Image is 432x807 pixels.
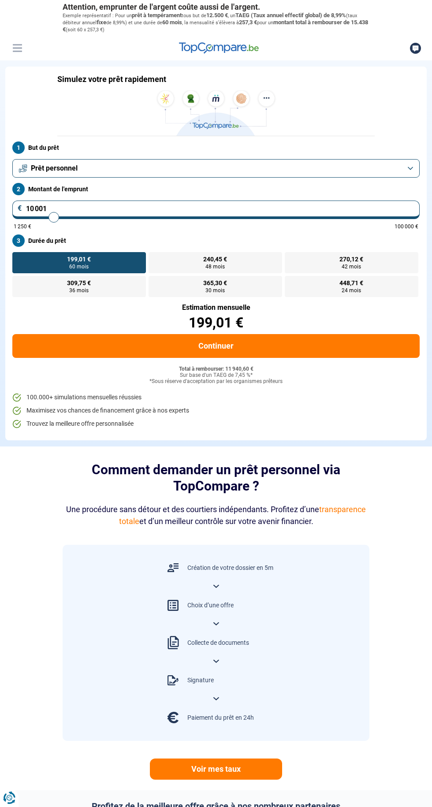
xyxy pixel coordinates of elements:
[203,280,227,286] span: 365,30 €
[205,264,225,269] span: 48 mois
[12,234,420,247] label: Durée du prêt
[63,2,369,12] p: Attention, emprunter de l'argent coûte aussi de l'argent.
[12,304,420,311] div: Estimation mensuelle
[31,164,78,173] span: Prêt personnel
[206,12,228,19] span: 12.500 €
[179,42,259,54] img: TopCompare
[239,19,257,26] span: 257,3 €
[14,224,31,229] span: 1 250 €
[12,406,420,415] li: Maximisez vos chances de financement grâce à nos experts
[162,19,182,26] span: 60 mois
[69,288,89,293] span: 36 mois
[187,714,254,722] div: Paiement du prêt en 24h
[97,19,106,26] span: fixe
[12,393,420,402] li: 100.000+ simulations mensuelles réussies
[119,505,366,526] span: transparence totale
[342,288,361,293] span: 24 mois
[67,280,91,286] span: 309,75 €
[205,288,225,293] span: 30 mois
[18,205,22,212] span: €
[187,676,214,685] div: Signature
[57,74,166,84] h1: Simulez votre prêt rapidement
[67,256,91,262] span: 199,01 €
[339,280,363,286] span: 448,71 €
[12,316,420,330] div: 199,01 €
[187,601,234,610] div: Choix d’une offre
[12,372,420,379] div: Sur base d'un TAEG de 7,45 %*
[132,12,182,19] span: prêt à tempérament
[339,256,363,262] span: 270,12 €
[187,639,249,647] div: Collecte de documents
[63,461,369,495] h2: Comment demander un prêt personnel via TopCompare ?
[69,264,89,269] span: 60 mois
[63,503,369,527] div: Une procédure sans détour et des courtiers indépendants. Profitez d’une et d’un meilleur contrôle...
[203,256,227,262] span: 240,45 €
[63,19,368,33] span: montant total à rembourser de 15.438 €
[342,264,361,269] span: 42 mois
[12,183,420,195] label: Montant de l'emprunt
[12,379,420,385] div: *Sous réserve d'acceptation par les organismes prêteurs
[395,224,418,229] span: 100 000 €
[12,141,420,154] label: But du prêt
[11,41,24,55] button: Menu
[154,90,278,136] img: TopCompare.be
[235,12,346,19] span: TAEG (Taux annuel effectif global) de 8,99%
[12,334,420,358] button: Continuer
[12,159,420,178] button: Prêt personnel
[187,564,273,573] div: Création de votre dossier en 5m
[63,12,369,33] p: Exemple représentatif : Pour un tous but de , un (taux débiteur annuel de 8,99%) et une durée de ...
[12,420,420,428] li: Trouvez la meilleure offre personnalisée
[12,366,420,372] div: Total à rembourser: 11 940,60 €
[150,759,282,780] a: Voir mes taux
